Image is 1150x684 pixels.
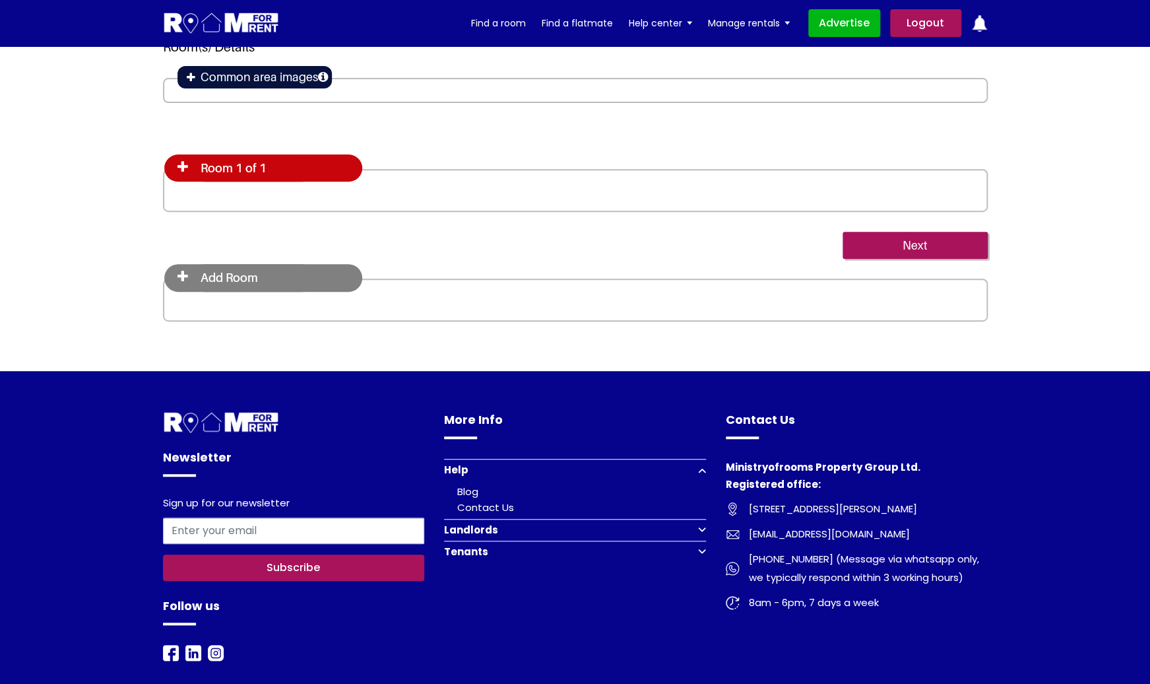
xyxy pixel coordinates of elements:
[843,232,988,259] input: Next
[471,13,526,33] a: Find a room
[444,519,706,541] button: Landlords
[726,459,988,500] h4: Ministryofrooms Property Group Ltd. Registered office:
[163,555,425,581] button: Subscribe
[726,500,988,518] a: [STREET_ADDRESS][PERSON_NAME]
[726,596,739,609] img: Room For Rent
[185,645,201,660] a: LinkedIn
[542,13,613,33] a: Find a flatmate
[726,594,988,612] a: 8am - 6pm, 7 days a week
[163,497,290,512] label: Sign up for our newsletter
[163,645,179,660] a: Facebook
[191,154,316,182] h4: Room 1 of 1
[726,528,739,541] img: Room For Rent
[726,502,739,516] img: Room For Rent
[739,594,879,612] span: 8am - 6pm, 7 days a week
[208,645,224,661] img: Room For Rent
[629,13,692,33] a: Help center
[708,13,790,33] a: Manage rentals
[163,411,280,435] img: Room For Rent
[739,525,910,543] span: [EMAIL_ADDRESS][DOMAIN_NAME]
[808,9,880,37] a: Advertise
[457,500,514,514] a: Contact Us
[444,411,706,439] h4: More Info
[185,645,201,661] img: Room For Rent
[971,15,988,32] img: ic-notification
[457,485,478,498] a: Blog
[163,597,425,625] h4: Follow us
[201,70,328,85] h4: Common area images
[726,525,988,543] a: [EMAIL_ADDRESS][DOMAIN_NAME]
[163,11,280,36] img: Logo for Room for Rent, featuring a welcoming design with a house icon and modern typography
[163,518,425,544] input: Enter your email
[726,562,739,575] img: Room For Rent
[163,645,179,661] img: Room For Rent
[726,550,988,587] a: [PHONE_NUMBER] (Message via whatsapp only, we typically respond within 3 working hours)
[890,9,961,37] a: Logout
[726,411,988,439] h4: Contact Us
[739,550,988,587] span: [PHONE_NUMBER] (Message via whatsapp only, we typically respond within 3 working hours)
[208,645,224,660] a: Instagram
[163,448,425,477] h4: Newsletter
[163,39,988,78] h2: Room(s) Details
[191,264,316,292] h4: Add Room
[444,541,706,563] button: Tenants
[739,500,917,518] span: [STREET_ADDRESS][PERSON_NAME]
[444,459,706,481] button: Help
